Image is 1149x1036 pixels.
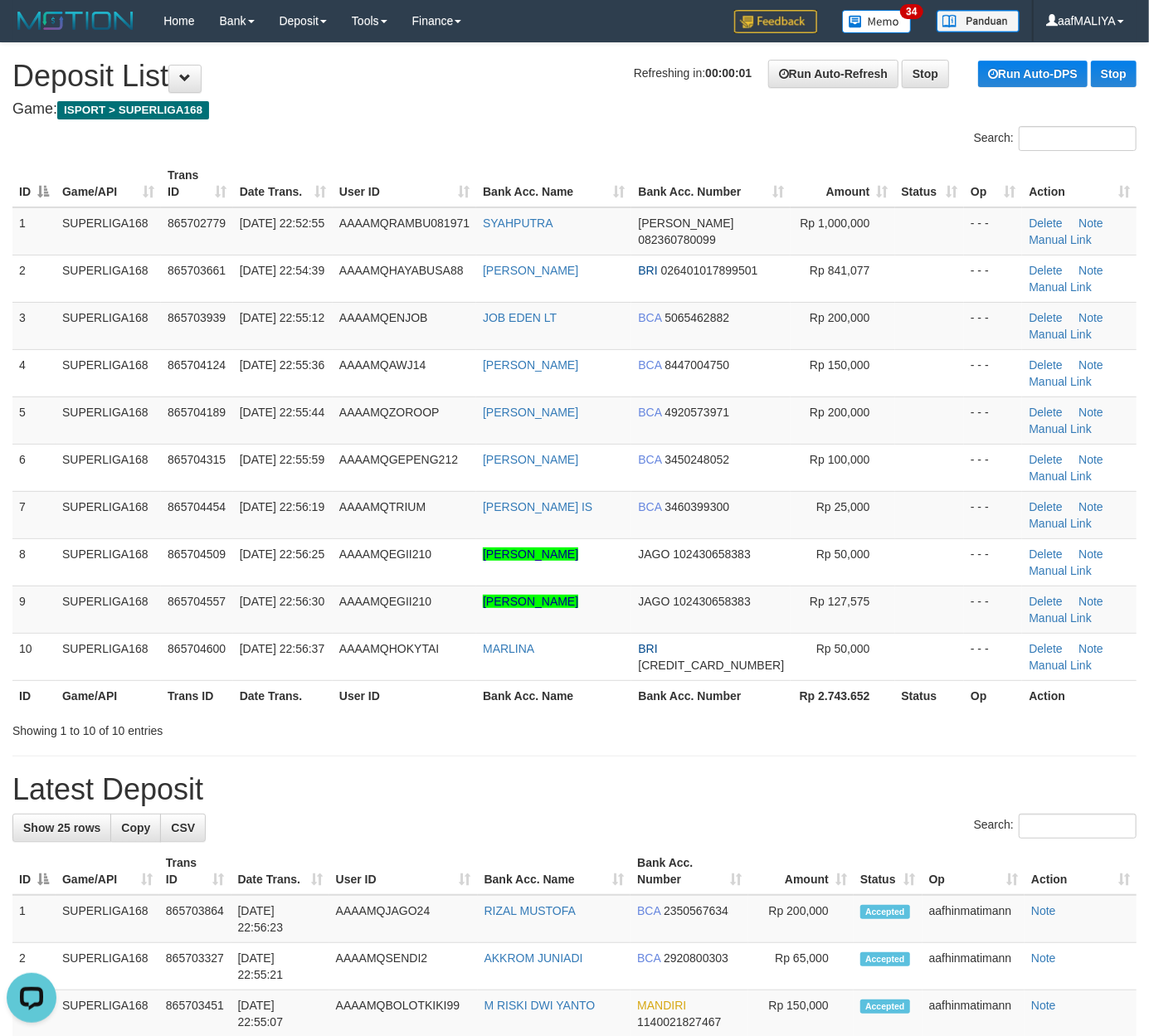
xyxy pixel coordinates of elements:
[810,311,869,324] span: Rp 200,000
[748,943,854,990] td: Rp 65,000
[23,821,100,834] span: Show 25 rows
[964,160,1022,207] th: Op: activate to sort column ascending
[1029,500,1062,513] a: Delete
[1029,233,1092,246] a: Manual Link
[810,406,869,419] span: Rp 200,000
[748,895,854,943] td: Rp 200,000
[673,595,750,608] span: Copy 102430658383 to clipboard
[12,8,139,33] img: MOTION_logo.png
[978,61,1088,87] a: Run Auto-DPS
[638,264,657,277] span: BRI
[12,848,56,895] th: ID: activate to sort column descending
[168,595,226,608] span: 865704557
[159,848,231,895] th: Trans ID: activate to sort column ascending
[168,216,226,230] span: 865702779
[1029,453,1062,466] a: Delete
[664,904,728,917] span: Copy 2350567634 to clipboard
[171,821,195,834] span: CSV
[637,1015,721,1029] span: Copy 1140021827467 to clipboard
[964,255,1022,302] td: - - -
[339,500,426,513] span: AAAAMQTRIUM
[483,595,578,608] a: [PERSON_NAME]
[768,60,898,88] a: Run Auto-Refresh
[665,406,729,419] span: Copy 4920573971 to clipboard
[860,905,910,919] span: Accepted
[673,547,750,561] span: Copy 102430658383 to clipboard
[964,396,1022,444] td: - - -
[1078,311,1103,324] a: Note
[12,444,56,491] td: 6
[810,264,869,277] span: Rp 841,077
[12,680,56,711] th: ID
[1078,595,1103,608] a: Note
[483,547,578,561] a: [PERSON_NAME]
[329,943,478,990] td: AAAAMQSENDI2
[1022,160,1137,207] th: Action: activate to sort column ascending
[56,302,161,349] td: SUPERLIGA168
[240,500,324,513] span: [DATE] 22:56:19
[964,302,1022,349] td: - - -
[631,680,791,711] th: Bank Acc. Number
[339,547,431,561] span: AAAAMQEGII210
[56,160,161,207] th: Game/API: activate to sort column ascending
[1029,375,1092,388] a: Manual Link
[110,814,161,842] a: Copy
[240,595,324,608] span: [DATE] 22:56:30
[1078,500,1103,513] a: Note
[56,444,161,491] td: SUPERLIGA168
[483,311,557,324] a: JOB EDEN LT
[56,680,161,711] th: Game/API
[168,500,226,513] span: 865704454
[12,396,56,444] td: 5
[1029,659,1092,672] a: Manual Link
[161,680,233,711] th: Trans ID
[12,349,56,396] td: 4
[240,642,324,655] span: [DATE] 22:56:37
[159,943,231,990] td: 865703327
[661,264,758,277] span: Copy 026401017899501 to clipboard
[638,547,669,561] span: JAGO
[638,500,661,513] span: BCA
[638,453,661,466] span: BCA
[1029,469,1092,483] a: Manual Link
[1078,547,1103,561] a: Note
[240,547,324,561] span: [DATE] 22:56:25
[1078,358,1103,372] a: Note
[1019,814,1137,839] input: Search:
[1078,406,1103,419] a: Note
[665,500,729,513] span: Copy 3460399300 to clipboard
[56,396,161,444] td: SUPERLIGA168
[168,406,226,419] span: 865704189
[842,10,912,33] img: Button%20Memo.svg
[816,642,870,655] span: Rp 50,000
[1031,951,1056,965] a: Note
[483,642,534,655] a: MARLINA
[638,642,657,655] span: BRI
[231,848,329,895] th: Date Trans.: activate to sort column ascending
[964,444,1022,491] td: - - -
[12,491,56,538] td: 7
[329,895,478,943] td: AAAAMQJAGO24
[1031,999,1056,1012] a: Note
[800,216,869,230] span: Rp 1,000,000
[895,680,965,711] th: Status
[240,216,324,230] span: [DATE] 22:52:55
[476,160,631,207] th: Bank Acc. Name: activate to sort column ascending
[816,500,870,513] span: Rp 25,000
[168,453,226,466] span: 865704315
[1025,848,1137,895] th: Action: activate to sort column ascending
[339,453,458,466] span: AAAAMQGEPENG212
[638,595,669,608] span: JAGO
[483,264,578,277] a: [PERSON_NAME]
[168,358,226,372] span: 865704124
[339,358,426,372] span: AAAAMQAWJ14
[56,491,161,538] td: SUPERLIGA168
[483,453,578,466] a: [PERSON_NAME]
[12,302,56,349] td: 3
[483,500,592,513] a: [PERSON_NAME] IS
[637,999,686,1012] span: MANDIRI
[159,895,231,943] td: 865703864
[895,160,965,207] th: Status: activate to sort column ascending
[7,7,56,56] button: Open LiveChat chat widget
[333,680,476,711] th: User ID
